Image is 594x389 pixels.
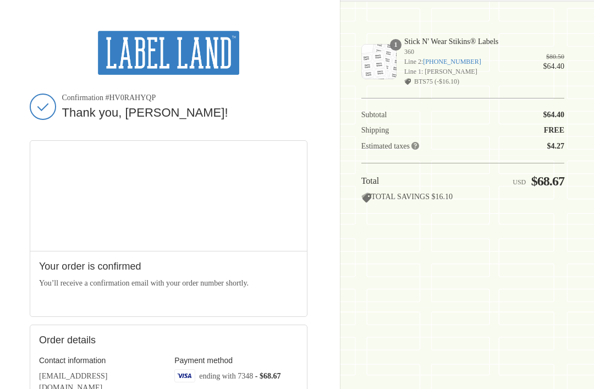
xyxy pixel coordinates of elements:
[531,174,564,188] span: $68.67
[404,57,527,67] span: Line 2:
[30,141,307,251] div: Google map displaying pin point of shipping address: Lakewood, New Jersey
[30,141,307,251] iframe: Google map displaying pin point of shipping address: Lakewood, New Jersey
[547,142,565,150] span: $4.27
[361,44,397,79] img: Stick N' Wear Stikins® Labels - 360
[39,355,163,365] h3: Contact information
[39,277,298,289] p: You’ll receive a confirmation email with your order number shortly.
[432,193,453,201] span: $16.10
[361,135,482,151] th: Estimated taxes
[543,62,565,70] span: $64.40
[390,39,402,51] span: 1
[39,334,169,347] h2: Order details
[414,76,459,86] span: BTS75 (-$16.10)
[199,371,253,380] span: ending with 7348
[62,105,308,121] h2: Thank you, [PERSON_NAME]!
[361,176,380,185] span: Total
[544,126,564,134] span: Free
[513,178,526,186] span: USD
[98,31,239,75] img: Label Land
[546,53,564,61] del: $80.50
[423,58,481,65] a: [PHONE_NUMBER]
[62,93,308,103] span: Confirmation #HV0RAHYQP
[404,47,527,57] span: 360
[361,126,389,134] span: Shipping
[361,110,482,120] th: Subtotal
[543,111,565,119] span: $64.40
[174,355,298,365] h3: Payment method
[361,193,430,201] span: TOTAL SAVINGS
[404,37,527,47] span: Stick N' Wear Stikins® Labels
[39,260,298,273] h2: Your order is confirmed
[255,371,281,380] span: - $68.67
[404,67,527,76] span: Line 1: [PERSON_NAME]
